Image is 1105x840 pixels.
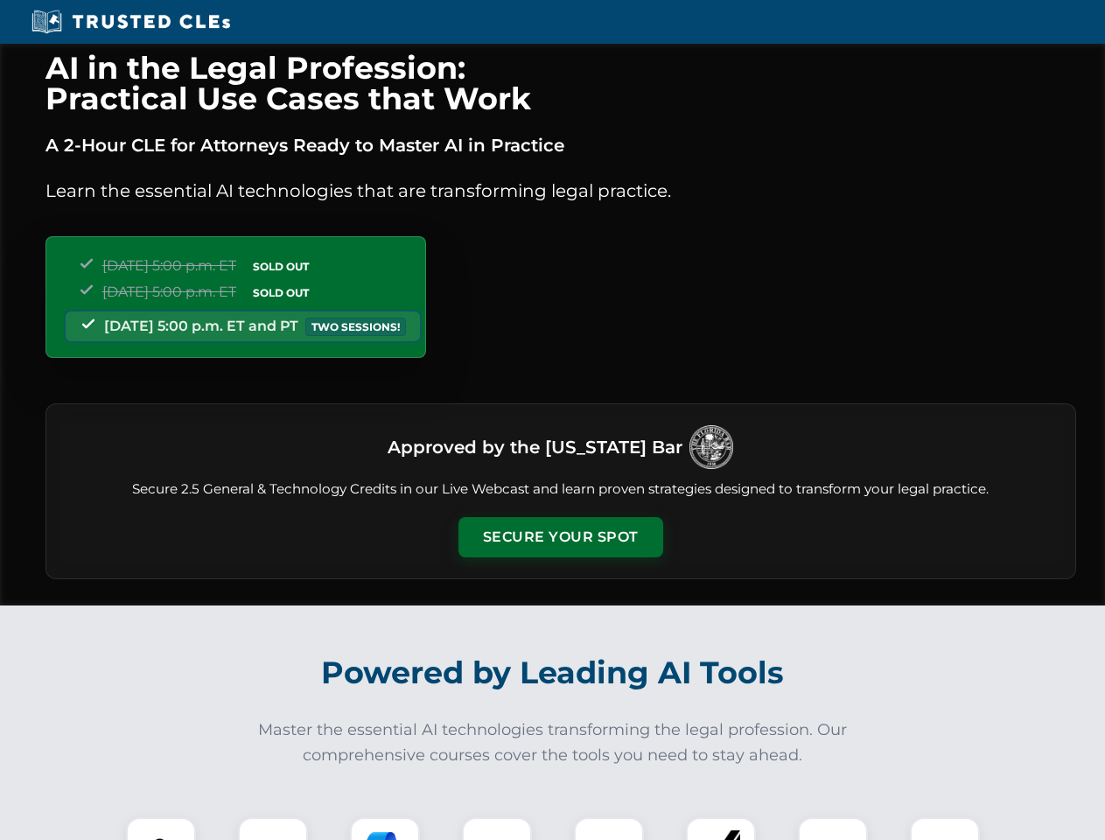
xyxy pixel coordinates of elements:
img: Trusted CLEs [26,9,235,35]
button: Secure Your Spot [458,517,663,557]
span: [DATE] 5:00 p.m. ET [102,257,236,274]
span: SOLD OUT [247,283,315,302]
span: SOLD OUT [247,257,315,276]
p: A 2-Hour CLE for Attorneys Ready to Master AI in Practice [45,131,1076,159]
h1: AI in the Legal Profession: Practical Use Cases that Work [45,52,1076,114]
p: Master the essential AI technologies transforming the legal profession. Our comprehensive courses... [247,717,859,768]
p: Secure 2.5 General & Technology Credits in our Live Webcast and learn proven strategies designed ... [67,479,1054,500]
img: Logo [689,425,733,469]
h2: Powered by Leading AI Tools [68,642,1038,703]
span: [DATE] 5:00 p.m. ET [102,283,236,300]
p: Learn the essential AI technologies that are transforming legal practice. [45,177,1076,205]
h3: Approved by the [US_STATE] Bar [388,431,682,463]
